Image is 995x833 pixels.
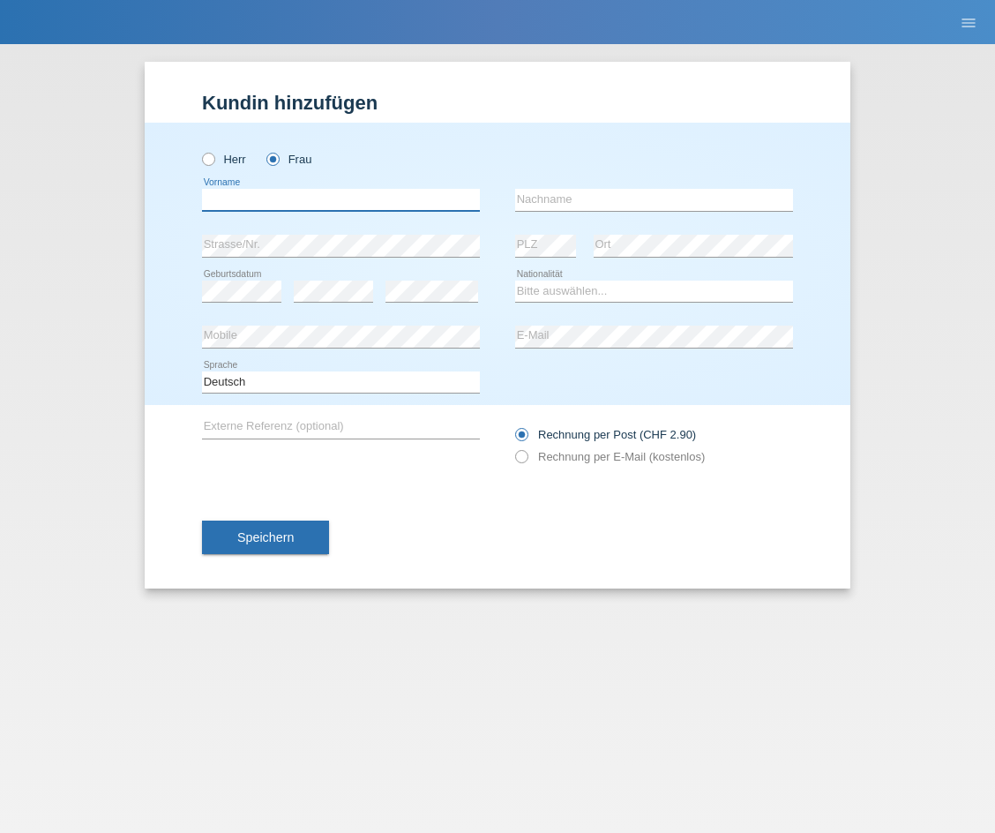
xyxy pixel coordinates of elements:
[202,521,329,554] button: Speichern
[951,17,986,27] a: menu
[515,450,705,463] label: Rechnung per E-Mail (kostenlos)
[515,428,696,441] label: Rechnung per Post (CHF 2.90)
[266,153,278,164] input: Frau
[515,428,527,450] input: Rechnung per Post (CHF 2.90)
[960,14,977,32] i: menu
[202,92,793,114] h1: Kundin hinzufügen
[202,153,246,166] label: Herr
[266,153,311,166] label: Frau
[202,153,213,164] input: Herr
[515,450,527,472] input: Rechnung per E-Mail (kostenlos)
[237,530,294,544] span: Speichern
